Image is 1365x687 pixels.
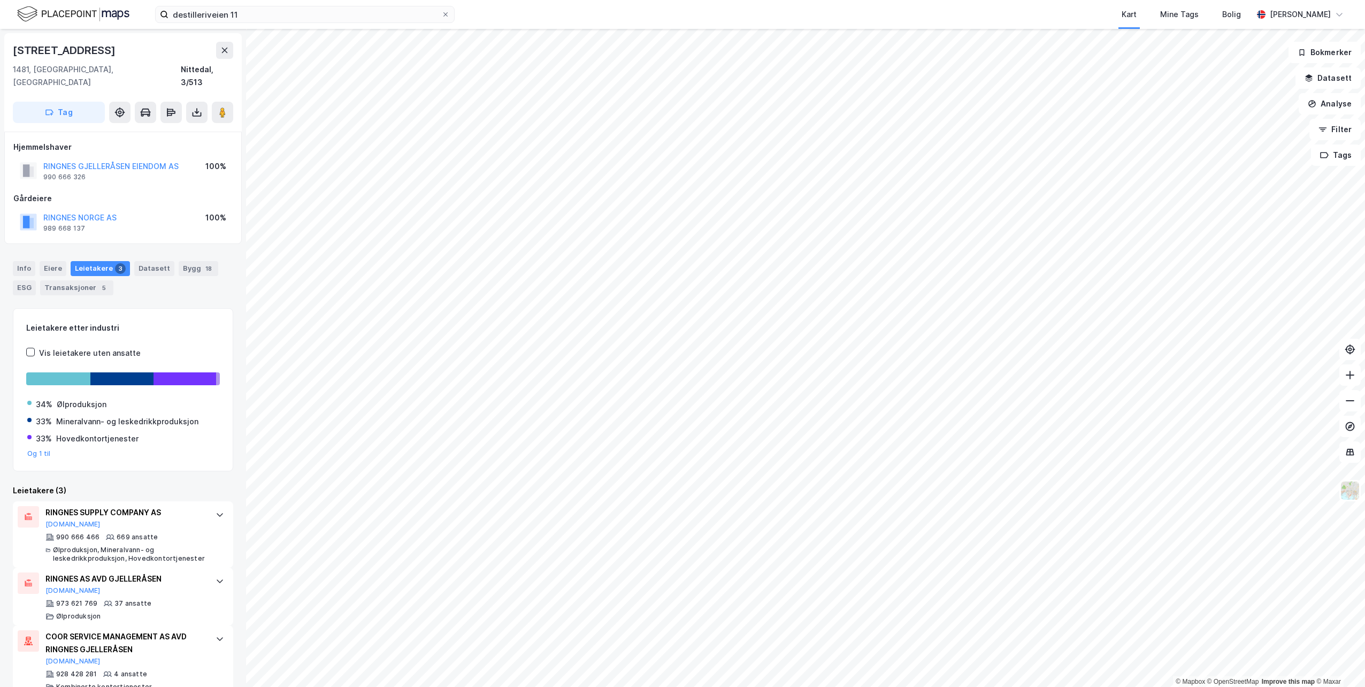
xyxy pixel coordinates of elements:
[13,484,233,497] div: Leietakere (3)
[56,612,101,621] div: Ølproduksjon
[71,261,130,276] div: Leietakere
[1222,8,1241,21] div: Bolig
[13,261,35,276] div: Info
[1289,42,1361,63] button: Bokmerker
[13,192,233,205] div: Gårdeiere
[56,670,97,678] div: 928 428 281
[43,224,85,233] div: 989 668 137
[45,630,205,656] div: COOR SERVICE MANAGEMENT AS AVD RINGNES GJELLERÅSEN
[57,398,106,411] div: Ølproduksjon
[36,415,52,428] div: 33%
[203,263,214,274] div: 18
[56,432,139,445] div: Hovedkontortjenester
[45,586,101,595] button: [DOMAIN_NAME]
[13,63,181,89] div: 1481, [GEOGRAPHIC_DATA], [GEOGRAPHIC_DATA]
[1160,8,1199,21] div: Mine Tags
[56,599,97,608] div: 973 621 769
[114,670,147,678] div: 4 ansatte
[45,657,101,666] button: [DOMAIN_NAME]
[1299,93,1361,114] button: Analyse
[1295,67,1361,89] button: Datasett
[36,398,52,411] div: 34%
[1312,636,1365,687] iframe: Chat Widget
[40,261,66,276] div: Eiere
[179,261,218,276] div: Bygg
[13,280,36,295] div: ESG
[205,211,226,224] div: 100%
[17,5,129,24] img: logo.f888ab2527a4732fd821a326f86c7f29.svg
[1176,678,1205,685] a: Mapbox
[56,533,99,541] div: 990 666 466
[1207,678,1259,685] a: OpenStreetMap
[1312,636,1365,687] div: Kontrollprogram for chat
[114,599,151,608] div: 37 ansatte
[98,283,109,293] div: 5
[168,6,441,22] input: Søk på adresse, matrikkel, gårdeiere, leietakere eller personer
[117,533,158,541] div: 669 ansatte
[53,546,205,563] div: Ølproduksjon, Mineralvann- og leskedrikkproduksjon, Hovedkontortjenester
[13,141,233,154] div: Hjemmelshaver
[1311,144,1361,166] button: Tags
[45,506,205,519] div: RINGNES SUPPLY COMPANY AS
[43,173,86,181] div: 990 666 326
[40,280,113,295] div: Transaksjoner
[1122,8,1137,21] div: Kart
[39,347,141,360] div: Vis leietakere uten ansatte
[56,415,198,428] div: Mineralvann- og leskedrikkproduksjon
[1270,8,1331,21] div: [PERSON_NAME]
[205,160,226,173] div: 100%
[115,263,126,274] div: 3
[1309,119,1361,140] button: Filter
[181,63,233,89] div: Nittedal, 3/513
[36,432,52,445] div: 33%
[45,572,205,585] div: RINGNES AS AVD GJELLERÅSEN
[26,322,220,334] div: Leietakere etter industri
[1262,678,1315,685] a: Improve this map
[45,520,101,529] button: [DOMAIN_NAME]
[134,261,174,276] div: Datasett
[1340,480,1360,501] img: Z
[13,102,105,123] button: Tag
[13,42,118,59] div: [STREET_ADDRESS]
[27,449,51,458] button: Og 1 til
